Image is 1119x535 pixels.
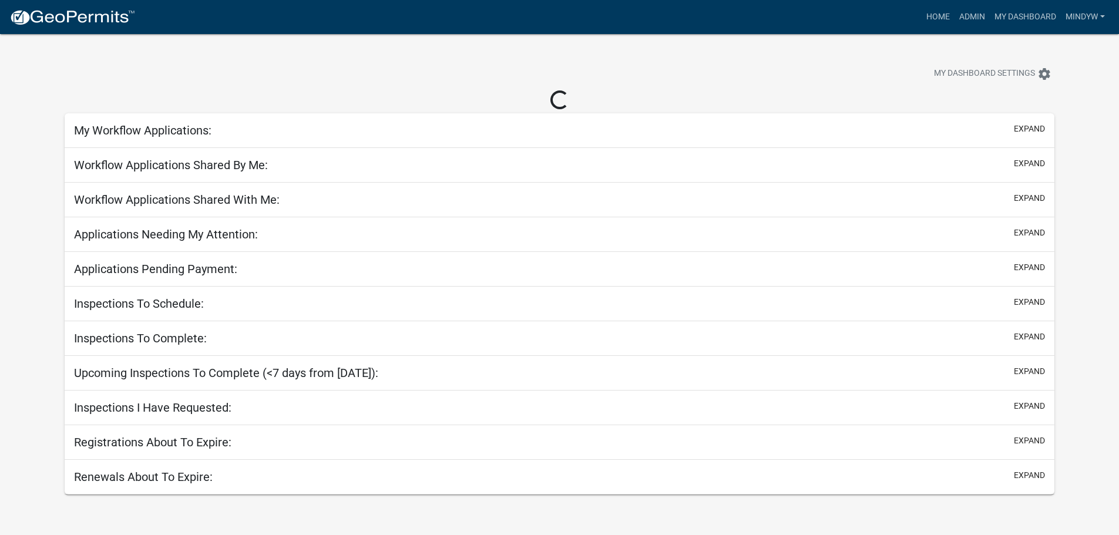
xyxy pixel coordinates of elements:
[922,6,955,28] a: Home
[1014,400,1045,412] button: expand
[74,366,378,380] h5: Upcoming Inspections To Complete (<7 days from [DATE]):
[74,227,258,241] h5: Applications Needing My Attention:
[955,6,990,28] a: Admin
[1014,157,1045,170] button: expand
[1014,469,1045,482] button: expand
[1014,365,1045,378] button: expand
[74,262,237,276] h5: Applications Pending Payment:
[934,67,1035,81] span: My Dashboard Settings
[925,62,1061,85] button: My Dashboard Settingssettings
[74,331,207,345] h5: Inspections To Complete:
[74,470,213,484] h5: Renewals About To Expire:
[1014,435,1045,447] button: expand
[1014,192,1045,204] button: expand
[990,6,1061,28] a: My Dashboard
[74,193,280,207] h5: Workflow Applications Shared With Me:
[74,401,231,415] h5: Inspections I Have Requested:
[1037,67,1051,81] i: settings
[74,435,231,449] h5: Registrations About To Expire:
[74,297,204,311] h5: Inspections To Schedule:
[74,123,211,137] h5: My Workflow Applications:
[1014,123,1045,135] button: expand
[1061,6,1110,28] a: mindyw
[1014,261,1045,274] button: expand
[74,158,268,172] h5: Workflow Applications Shared By Me:
[1014,331,1045,343] button: expand
[1014,296,1045,308] button: expand
[1014,227,1045,239] button: expand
